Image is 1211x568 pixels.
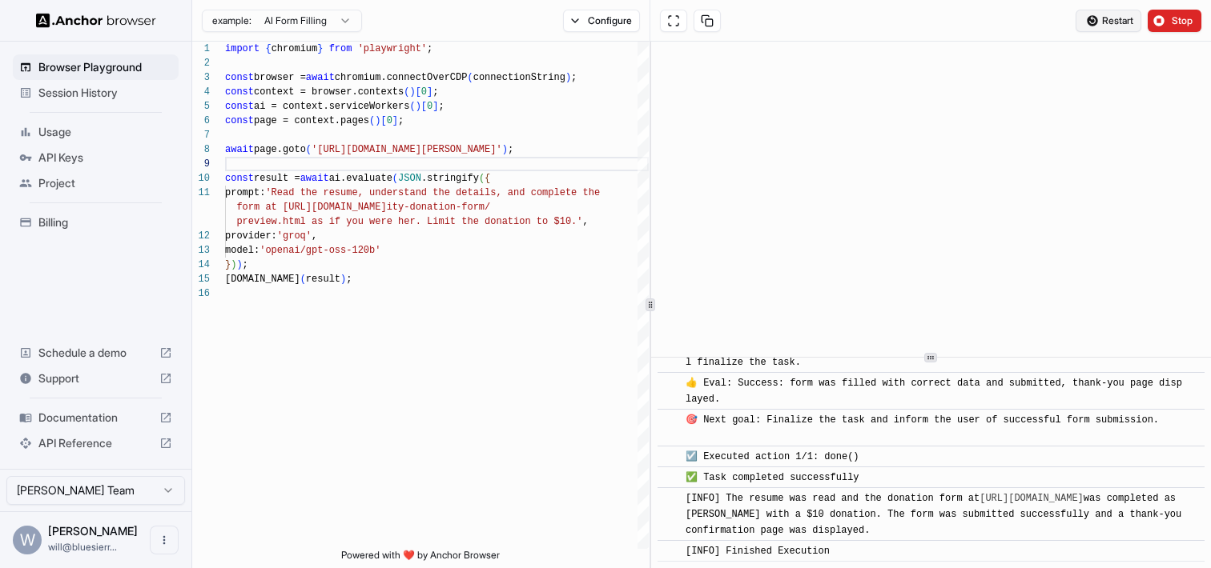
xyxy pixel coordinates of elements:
span: , [582,216,588,227]
div: 14 [192,258,210,272]
div: Usage [13,119,179,145]
span: Usage [38,124,172,140]
span: API Reference [38,435,153,451]
span: form at [URL][DOMAIN_NAME] [236,202,386,213]
span: 0 [387,115,392,126]
span: ( [300,274,306,285]
span: } [317,43,323,54]
span: ] [432,101,438,112]
span: { [265,43,271,54]
span: API Keys [38,150,172,166]
span: Powered with ❤️ by Anchor Browser [341,549,500,568]
span: ; [571,72,577,83]
div: 16 [192,286,210,301]
span: Schedule a demo [38,345,153,361]
span: 👍 Eval: Success: form was filled with correct data and submitted, thank‑you page displayed. [686,378,1182,405]
span: ) [409,86,415,98]
button: Configure [563,10,641,32]
span: context = browser.contexts [254,86,404,98]
span: result = [254,173,300,184]
span: ) [416,101,421,112]
div: 8 [192,142,210,157]
div: Documentation [13,405,179,430]
span: [INFO] The resume was read and the donation form at was completed as [PERSON_NAME] with a $10 don... [686,493,1188,536]
span: [ [416,86,421,98]
div: Schedule a demo [13,340,179,366]
span: ( [467,72,473,83]
span: Billing [38,214,172,230]
div: 15 [192,272,210,286]
span: prompt: [225,187,265,198]
span: const [225,72,254,83]
span: ( [306,144,312,155]
div: 4 [192,85,210,99]
div: 12 [192,229,210,243]
span: 'Read the resume, understand the details, and comp [265,187,553,198]
span: .stringify [421,173,479,184]
div: 3 [192,70,210,85]
span: [ [380,115,386,126]
div: 7 [192,128,210,142]
span: Restart [1102,14,1133,27]
span: Browser Playground [38,59,172,75]
div: 2 [192,56,210,70]
span: result [306,274,340,285]
span: , [312,230,317,242]
img: Anchor Logo [36,13,156,28]
button: Restart [1076,10,1141,32]
span: const [225,115,254,126]
div: 13 [192,243,210,258]
span: Project [38,175,172,191]
span: ​ [666,470,674,486]
span: await [300,173,329,184]
div: 11 [192,186,210,200]
span: [INFO] Finished Execution [686,546,830,557]
span: 0 [421,86,427,98]
span: '[URL][DOMAIN_NAME][PERSON_NAME]' [312,144,502,155]
span: ity-donation-form/ [387,202,491,213]
span: from [329,43,352,54]
span: ] [392,115,398,126]
span: chromium [272,43,318,54]
div: 1 [192,42,210,56]
div: Project [13,170,179,196]
span: 0 [427,101,432,112]
span: chromium.connectOverCDP [335,72,468,83]
span: ☑️ Executed action 1/1: done() [686,451,859,462]
div: Billing [13,210,179,235]
span: ; [427,43,432,54]
span: connectionString [473,72,565,83]
span: ai.evaluate [329,173,392,184]
span: 'playwright' [358,43,427,54]
span: ; [438,101,444,112]
span: ✅ Task completed successfully [686,472,859,483]
span: ​ [666,449,674,465]
span: ​ [666,543,674,559]
span: ] [427,86,432,98]
span: provider: [225,230,277,242]
div: 10 [192,171,210,186]
div: 6 [192,114,210,128]
div: 5 [192,99,210,114]
div: API Keys [13,145,179,170]
a: [URL][DOMAIN_NAME] [980,493,1084,504]
span: 'groq' [277,230,312,242]
span: ; [243,259,248,270]
span: browser = [254,72,306,83]
span: Documentation [38,410,153,426]
span: ​ [666,490,674,506]
button: Stop [1148,10,1201,32]
span: ; [398,115,404,126]
span: page = context.pages [254,115,369,126]
span: const [225,86,254,98]
span: ) [502,144,508,155]
span: n to $10.' [525,216,582,227]
span: ; [346,274,352,285]
div: 9 [192,157,210,171]
span: example: [212,14,251,27]
span: import [225,43,259,54]
span: Session History [38,85,172,101]
span: const [225,101,254,112]
span: Support [38,370,153,386]
span: ; [508,144,513,155]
